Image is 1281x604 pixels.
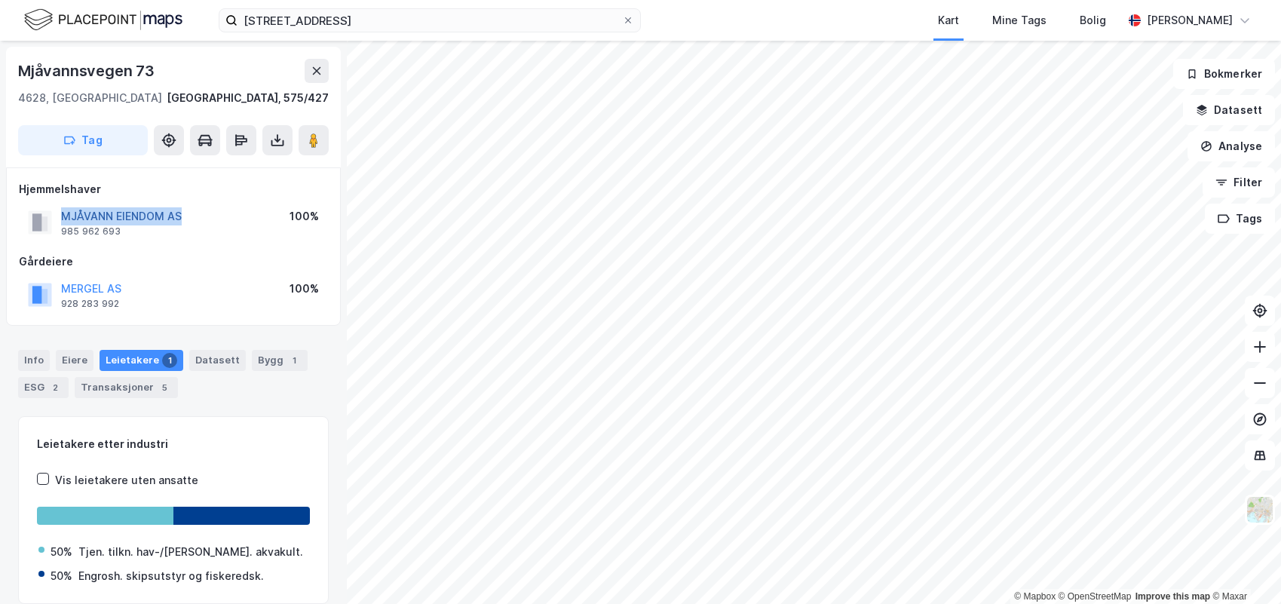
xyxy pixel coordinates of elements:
a: Mapbox [1014,591,1056,602]
button: Analyse [1188,131,1275,161]
button: Datasett [1183,95,1275,125]
div: 100% [290,280,319,298]
div: Mine Tags [992,11,1047,29]
div: Leietakere etter industri [37,435,310,453]
img: Z [1246,495,1274,524]
div: 2 [48,380,63,395]
button: Filter [1203,167,1275,198]
button: Bokmerker [1173,59,1275,89]
a: OpenStreetMap [1059,591,1132,602]
div: [PERSON_NAME] [1147,11,1233,29]
div: [GEOGRAPHIC_DATA], 575/427 [167,89,329,107]
a: Improve this map [1135,591,1210,602]
div: Eiere [56,350,93,371]
div: 985 962 693 [61,225,121,238]
div: Transaksjoner [75,377,178,398]
div: 5 [157,380,172,395]
div: Hjemmelshaver [19,180,328,198]
div: Kart [938,11,959,29]
input: Søk på adresse, matrikkel, gårdeiere, leietakere eller personer [238,9,622,32]
div: Datasett [189,350,246,371]
div: Engrosh. skipsutstyr og fiskeredsk. [78,567,264,585]
button: Tags [1205,204,1275,234]
button: Tag [18,125,148,155]
div: 1 [162,353,177,368]
div: Gårdeiere [19,253,328,271]
div: Bygg [252,350,308,371]
div: 1 [287,353,302,368]
div: Tjen. tilkn. hav-/[PERSON_NAME]. akvakult. [78,543,303,561]
div: 50% [51,543,72,561]
div: Leietakere [100,350,183,371]
div: Mjåvannsvegen 73 [18,59,158,83]
div: 928 283 992 [61,298,119,310]
div: Bolig [1080,11,1106,29]
div: 4628, [GEOGRAPHIC_DATA] [18,89,162,107]
img: logo.f888ab2527a4732fd821a326f86c7f29.svg [24,7,182,33]
div: 100% [290,207,319,225]
div: Info [18,350,50,371]
div: Kontrollprogram for chat [1206,532,1281,604]
div: Vis leietakere uten ansatte [55,471,198,489]
div: 50% [51,567,72,585]
iframe: Chat Widget [1206,532,1281,604]
div: ESG [18,377,69,398]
